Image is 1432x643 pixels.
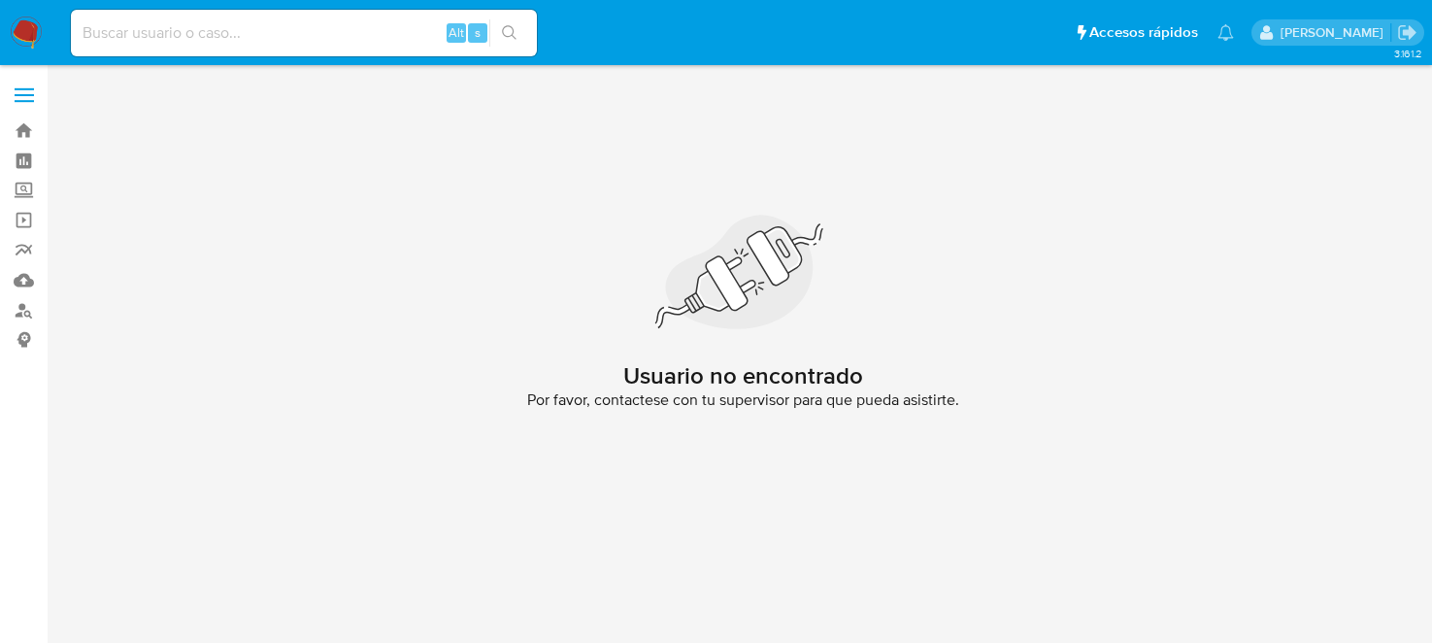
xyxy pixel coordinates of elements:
input: Buscar usuario o caso... [71,20,537,46]
p: brenda.morenoreyes@mercadolibre.com.mx [1281,23,1390,42]
a: Notificaciones [1217,24,1234,41]
span: Alt [449,23,464,42]
span: Por favor, contactese con tu supervisor para que pueda asistirte. [527,390,959,410]
span: Accesos rápidos [1089,22,1198,43]
a: Salir [1397,22,1417,43]
h2: Usuario no encontrado [623,361,863,390]
button: search-icon [489,19,529,47]
span: s [475,23,481,42]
